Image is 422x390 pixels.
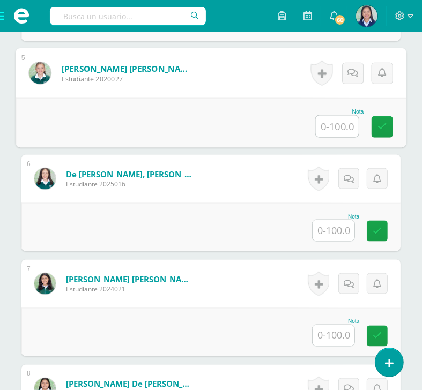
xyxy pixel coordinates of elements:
[66,179,195,189] span: Estudiante 2025016
[62,74,194,84] span: Estudiante 2020027
[316,116,359,137] input: 0-100.0
[34,168,56,190] img: c596467e7974766f19ceb527dbf14e60.png
[66,169,195,179] a: de [PERSON_NAME], [PERSON_NAME]
[34,273,56,295] img: 6c466794625e080c437f9c6a80639155.png
[66,379,195,389] a: [PERSON_NAME] de [PERSON_NAME]
[50,7,206,25] input: Busca un usuario...
[66,274,195,284] a: [PERSON_NAME] [PERSON_NAME]
[312,214,359,220] div: Nota
[313,220,354,241] input: 0-100.0
[62,63,194,74] a: [PERSON_NAME] [PERSON_NAME]
[313,325,354,346] input: 0-100.0
[66,284,195,294] span: Estudiante 2024021
[334,14,346,26] span: 60
[312,319,359,325] div: Nota
[315,109,364,115] div: Nota
[29,62,51,84] img: c1ae8f59422f7e16814a4c51f980fa0c.png
[356,5,377,27] img: aa46adbeae2c5bf295b4e5bf5615201a.png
